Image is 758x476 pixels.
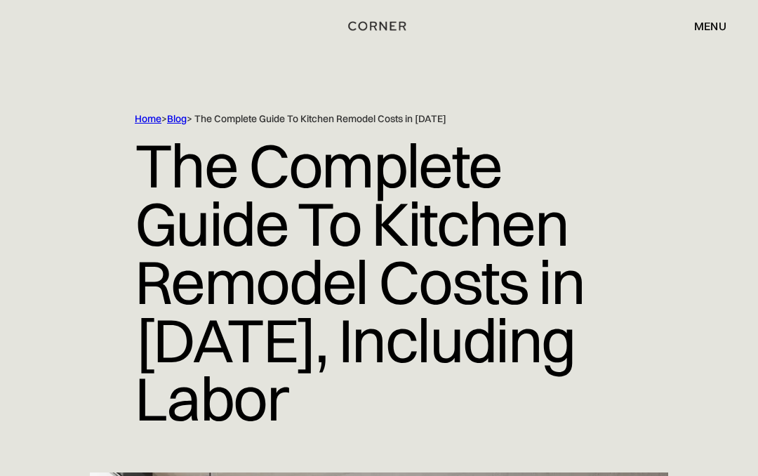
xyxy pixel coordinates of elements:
[167,112,187,125] a: Blog
[343,17,415,35] a: home
[680,14,726,38] div: menu
[135,112,623,126] div: > > The Complete Guide To Kitchen Remodel Costs in [DATE]
[135,126,623,439] h1: The Complete Guide To Kitchen Remodel Costs in [DATE], Including Labor
[694,20,726,32] div: menu
[135,112,161,125] a: Home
